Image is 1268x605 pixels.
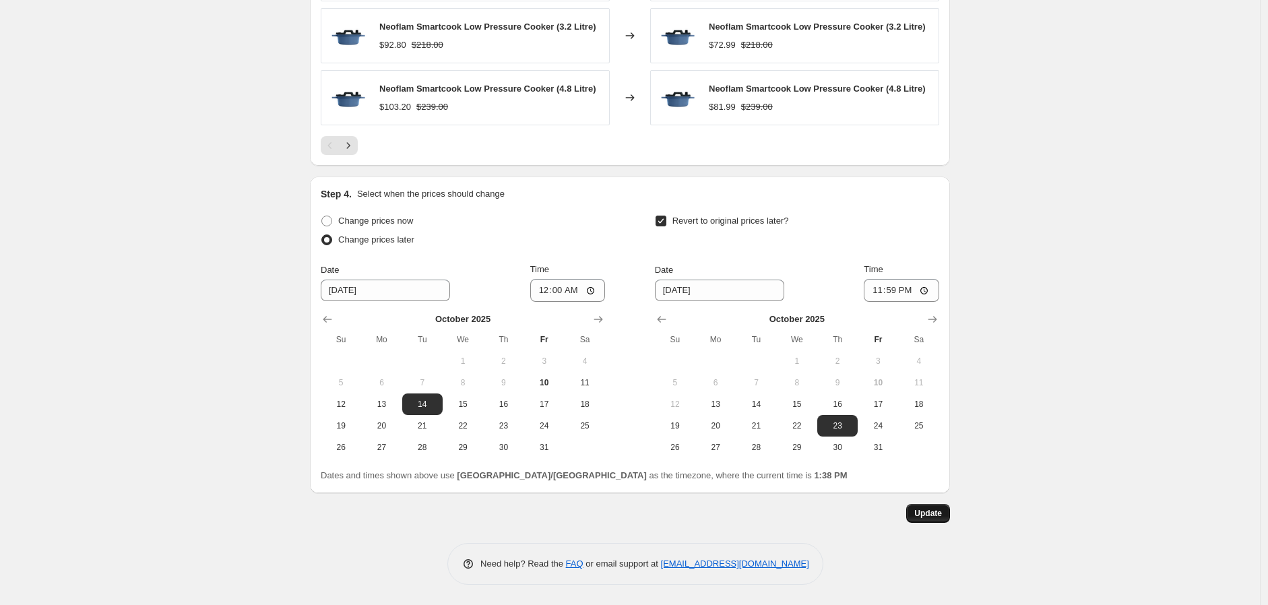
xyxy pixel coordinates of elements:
[589,310,608,329] button: Show next month, November 2025
[817,372,858,393] button: Thursday October 9 2025
[402,329,443,350] th: Tuesday
[570,334,600,345] span: Sa
[488,377,518,388] span: 9
[904,356,934,367] span: 4
[448,420,478,431] span: 22
[443,329,483,350] th: Wednesday
[326,442,356,453] span: 26
[695,329,736,350] th: Monday
[660,420,690,431] span: 19
[524,350,565,372] button: Friday October 3 2025
[695,415,736,437] button: Monday October 20 2025
[326,334,356,345] span: Su
[321,470,848,480] span: Dates and times shown above use as the timezone, where the current time is
[321,372,361,393] button: Sunday October 5 2025
[782,334,812,345] span: We
[658,77,698,118] img: NEOFLAM-SMARTCOOK-3.2L_80x.png
[530,264,549,274] span: Time
[321,415,361,437] button: Sunday October 19 2025
[782,442,812,453] span: 29
[565,350,605,372] button: Saturday October 4 2025
[530,356,559,367] span: 3
[530,442,559,453] span: 31
[402,372,443,393] button: Tuesday October 7 2025
[823,399,852,410] span: 16
[695,437,736,458] button: Monday October 27 2025
[709,22,925,32] span: Neoflam Smartcook Low Pressure Cooker (3.2 Litre)
[321,265,339,275] span: Date
[858,393,898,415] button: Friday October 17 2025
[899,329,939,350] th: Saturday
[483,350,524,372] button: Thursday October 2 2025
[660,377,690,388] span: 5
[524,329,565,350] th: Friday
[488,420,518,431] span: 23
[655,329,695,350] th: Sunday
[660,399,690,410] span: 12
[701,399,730,410] span: 13
[777,350,817,372] button: Wednesday October 1 2025
[858,372,898,393] button: Today Friday October 10 2025
[655,415,695,437] button: Sunday October 19 2025
[530,279,606,302] input: 12:00
[660,442,690,453] span: 26
[318,310,337,329] button: Show previous month, September 2025
[652,310,671,329] button: Show previous month, September 2025
[858,350,898,372] button: Friday October 3 2025
[655,265,673,275] span: Date
[480,559,566,569] span: Need help? Read the
[864,264,883,274] span: Time
[782,420,812,431] span: 22
[583,559,661,569] span: or email support at
[321,329,361,350] th: Sunday
[483,437,524,458] button: Thursday October 30 2025
[457,470,646,480] b: [GEOGRAPHIC_DATA]/[GEOGRAPHIC_DATA]
[863,399,893,410] span: 17
[817,350,858,372] button: Thursday October 2 2025
[914,508,942,519] span: Update
[565,393,605,415] button: Saturday October 18 2025
[695,393,736,415] button: Monday October 13 2025
[741,377,771,388] span: 7
[701,420,730,431] span: 20
[906,504,950,523] button: Update
[701,377,730,388] span: 6
[736,393,776,415] button: Tuesday October 14 2025
[777,329,817,350] th: Wednesday
[416,100,448,114] strike: $239.00
[782,377,812,388] span: 8
[361,393,402,415] button: Monday October 13 2025
[379,38,406,52] div: $92.80
[777,415,817,437] button: Wednesday October 22 2025
[524,437,565,458] button: Friday October 31 2025
[448,442,478,453] span: 29
[655,437,695,458] button: Sunday October 26 2025
[863,377,893,388] span: 10
[863,442,893,453] span: 31
[448,377,478,388] span: 8
[402,437,443,458] button: Tuesday October 28 2025
[321,280,450,301] input: 10/10/2025
[448,334,478,345] span: We
[443,393,483,415] button: Wednesday October 15 2025
[655,372,695,393] button: Sunday October 5 2025
[367,334,396,345] span: Mo
[904,399,934,410] span: 18
[326,377,356,388] span: 5
[321,187,352,201] h2: Step 4.
[321,437,361,458] button: Sunday October 26 2025
[817,437,858,458] button: Thursday October 30 2025
[530,334,559,345] span: Fr
[814,470,847,480] b: 1:38 PM
[736,415,776,437] button: Tuesday October 21 2025
[817,329,858,350] th: Thursday
[402,415,443,437] button: Tuesday October 21 2025
[321,136,358,155] nav: Pagination
[530,377,559,388] span: 10
[361,329,402,350] th: Monday
[448,356,478,367] span: 1
[326,420,356,431] span: 19
[357,187,505,201] p: Select when the prices should change
[823,442,852,453] span: 30
[863,356,893,367] span: 3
